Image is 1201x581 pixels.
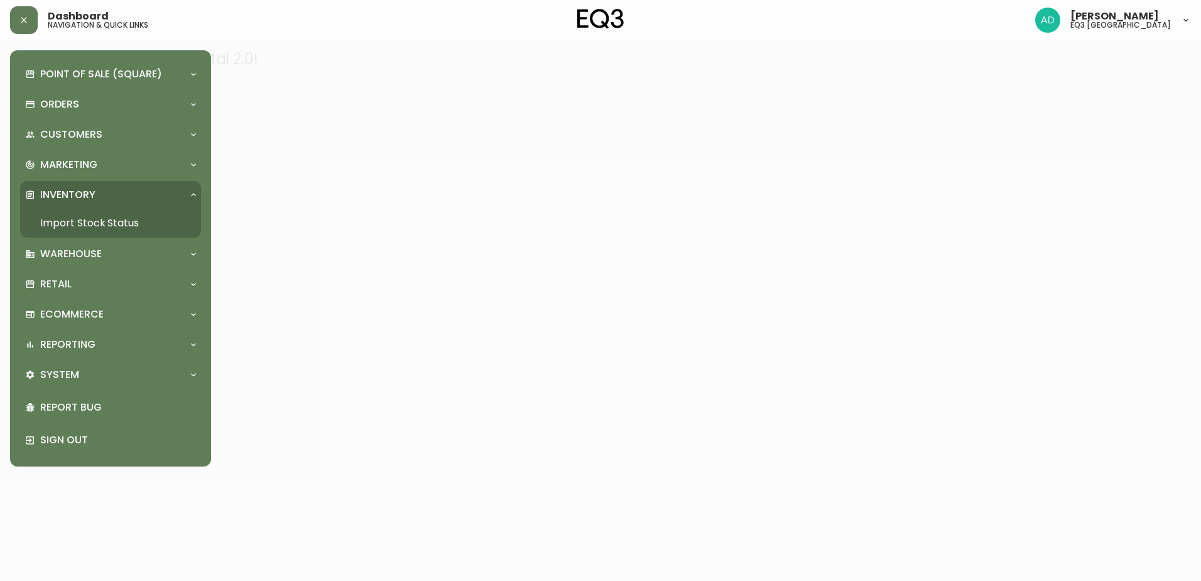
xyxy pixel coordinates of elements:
div: Marketing [20,151,201,179]
p: System [40,368,79,382]
div: Orders [20,91,201,118]
p: Ecommerce [40,307,104,321]
div: Report Bug [20,391,201,424]
span: [PERSON_NAME] [1070,11,1159,21]
img: 308eed972967e97254d70fe596219f44 [1035,8,1060,33]
div: Reporting [20,331,201,358]
div: Ecommerce [20,301,201,328]
p: Marketing [40,158,97,172]
span: Dashboard [48,11,109,21]
div: Inventory [20,181,201,209]
p: Sign Out [40,433,196,447]
p: Customers [40,128,102,141]
div: Point of Sale (Square) [20,60,201,88]
div: Sign Out [20,424,201,456]
img: logo [577,9,624,29]
h5: navigation & quick links [48,21,148,29]
div: System [20,361,201,389]
div: Warehouse [20,240,201,268]
a: Import Stock Status [20,209,201,238]
p: Orders [40,97,79,111]
p: Point of Sale (Square) [40,67,162,81]
div: Retail [20,270,201,298]
p: Inventory [40,188,95,202]
div: Customers [20,121,201,148]
p: Warehouse [40,247,102,261]
p: Reporting [40,338,95,351]
p: Retail [40,277,72,291]
h5: eq3 [GEOGRAPHIC_DATA] [1070,21,1171,29]
p: Report Bug [40,401,196,414]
